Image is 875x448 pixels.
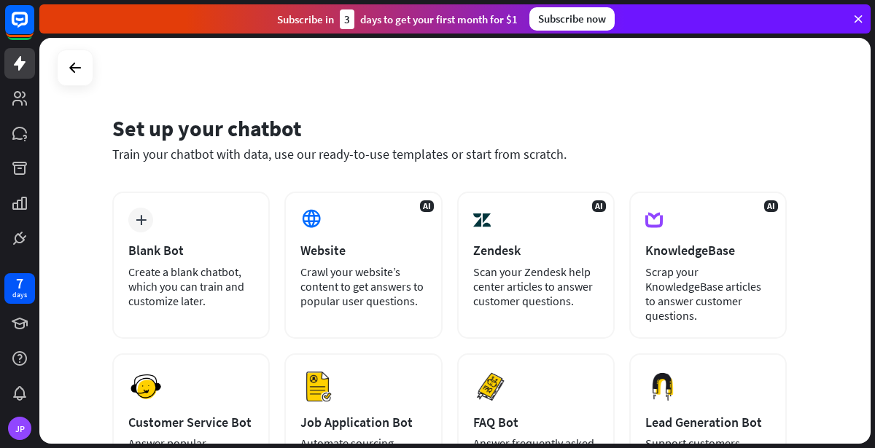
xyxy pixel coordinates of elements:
div: Subscribe now [529,7,615,31]
div: Subscribe in days to get your first month for $1 [277,9,518,29]
a: 7 days [4,273,35,304]
div: 3 [340,9,354,29]
div: JP [8,417,31,440]
div: 7 [16,277,23,290]
div: days [12,290,27,300]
